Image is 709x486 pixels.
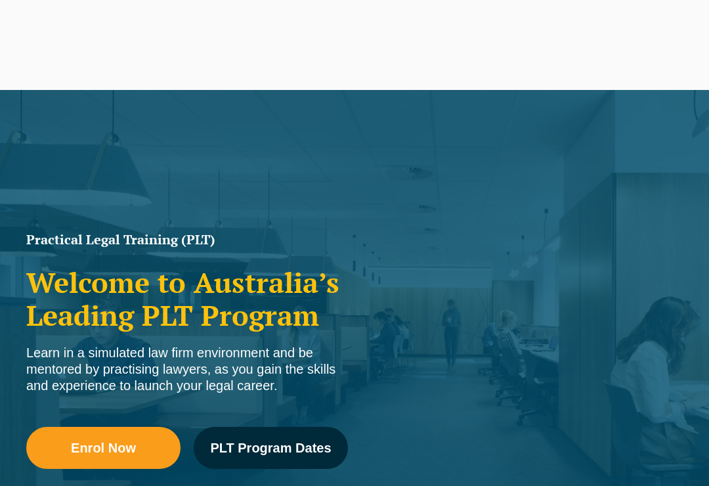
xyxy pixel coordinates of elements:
span: Enrol Now [71,441,136,454]
div: Learn in a simulated law firm environment and be mentored by practising lawyers, as you gain the ... [26,345,348,394]
a: PLT Program Dates [194,427,348,469]
span: PLT Program Dates [210,441,331,454]
h1: Practical Legal Training (PLT) [26,233,348,246]
h2: Welcome to Australia’s Leading PLT Program [26,266,348,332]
a: Enrol Now [26,427,181,469]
